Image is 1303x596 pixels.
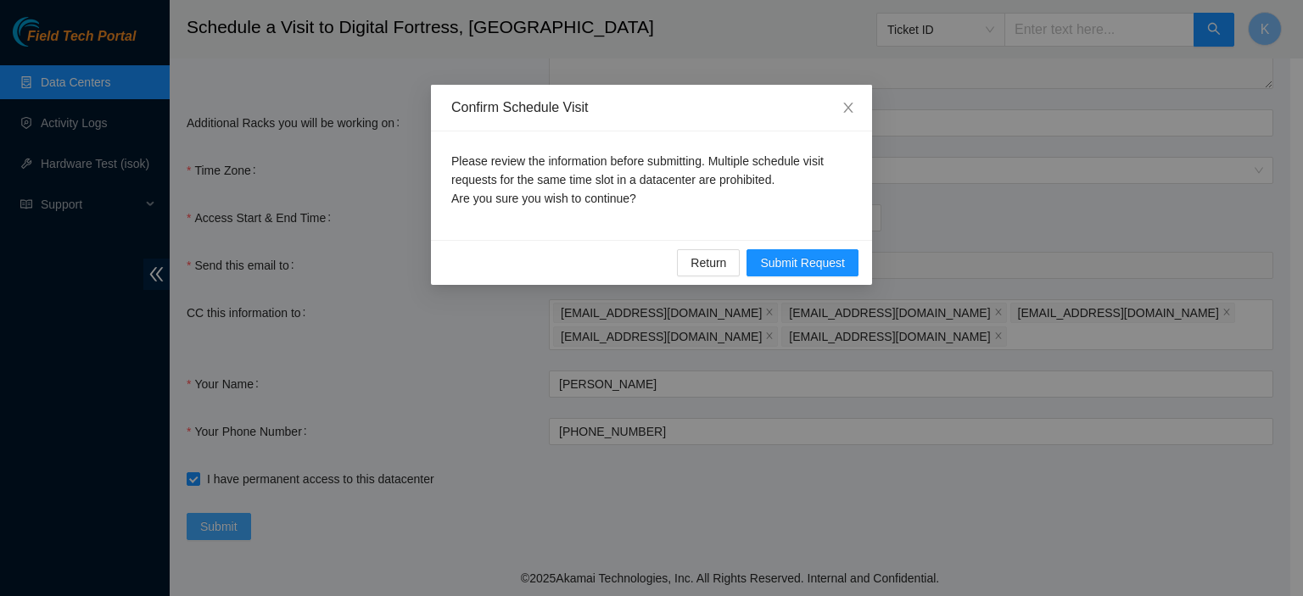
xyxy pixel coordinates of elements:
[691,253,726,272] span: Return
[825,85,872,132] button: Close
[451,152,852,208] p: Please review the information before submitting. Multiple schedule visit requests for the same ti...
[842,101,855,114] span: close
[760,253,845,272] span: Submit Request
[451,98,852,117] div: Confirm Schedule Visit
[747,249,858,276] button: Submit Request
[677,249,740,276] button: Return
